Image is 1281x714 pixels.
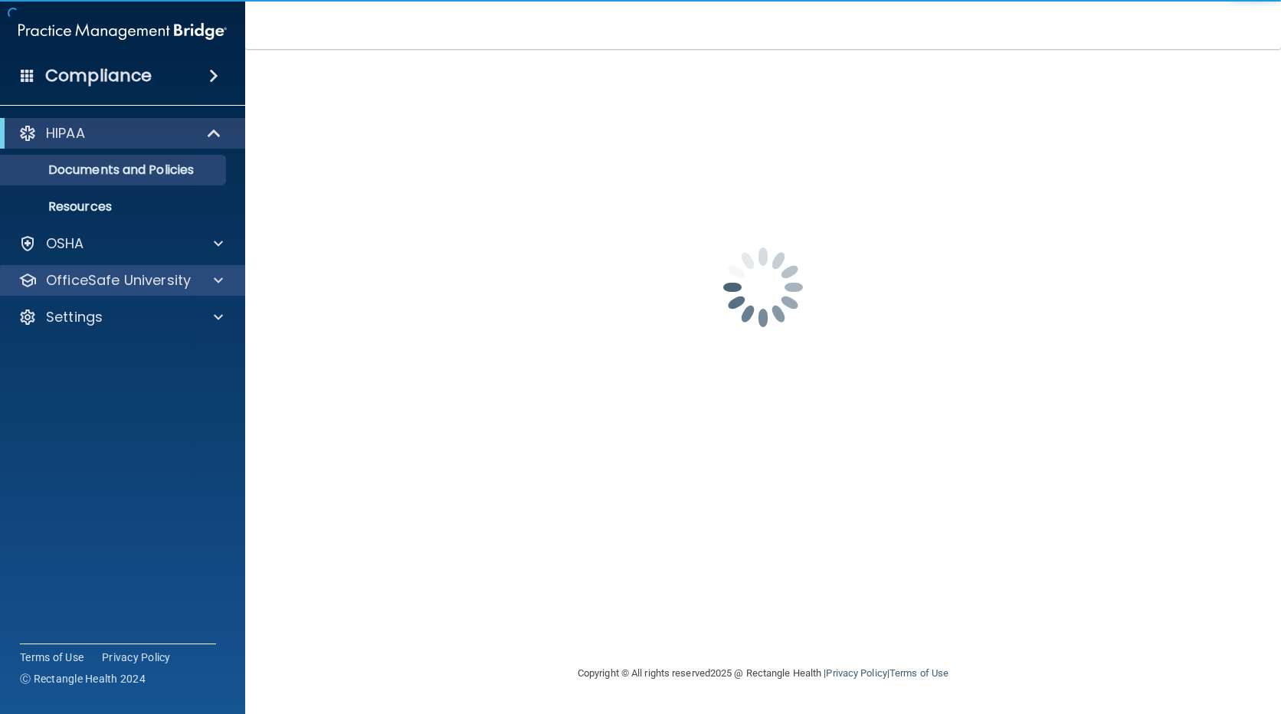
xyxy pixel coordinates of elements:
p: Resources [10,199,219,215]
p: HIPAA [46,124,85,142]
img: spinner.e123f6fc.gif [686,211,840,364]
a: Settings [18,308,223,326]
p: Settings [46,308,103,326]
a: OfficeSafe University [18,271,223,290]
a: Terms of Use [20,650,84,665]
p: OfficeSafe University [46,271,191,290]
a: OSHA [18,234,223,253]
a: Privacy Policy [102,650,171,665]
h4: Compliance [45,65,152,87]
a: HIPAA [18,124,222,142]
a: Privacy Policy [826,667,886,679]
a: Terms of Use [889,667,948,679]
span: Ⓒ Rectangle Health 2024 [20,671,146,686]
div: Copyright © All rights reserved 2025 @ Rectangle Health | | [483,649,1043,698]
p: Documents and Policies [10,162,219,178]
img: PMB logo [18,16,227,47]
p: OSHA [46,234,84,253]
